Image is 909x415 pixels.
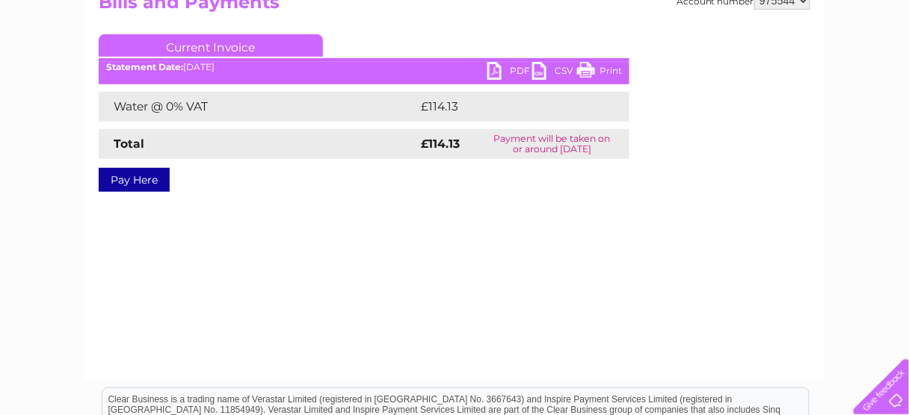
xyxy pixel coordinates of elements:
a: PDF [487,62,532,84]
td: Payment will be taken on or around [DATE] [475,129,629,159]
a: Current Invoice [99,34,323,57]
a: Print [577,62,622,84]
img: logo.png [32,39,108,84]
a: Contact [810,63,846,75]
a: Pay Here [99,168,170,192]
strong: Total [114,137,144,151]
td: Water @ 0% VAT [99,92,417,122]
a: CSV [532,62,577,84]
td: £114.13 [417,92,599,122]
a: Energy [683,63,716,75]
div: [DATE] [99,62,629,72]
a: Blog [779,63,801,75]
a: Water [646,63,674,75]
b: Statement Date: [106,61,183,72]
a: Log out [860,63,895,75]
a: Telecoms [725,63,770,75]
strong: £114.13 [421,137,460,151]
div: Clear Business is a trading name of Verastar Limited (registered in [GEOGRAPHIC_DATA] No. 3667643... [102,8,809,72]
a: 0333 014 3131 [627,7,730,26]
